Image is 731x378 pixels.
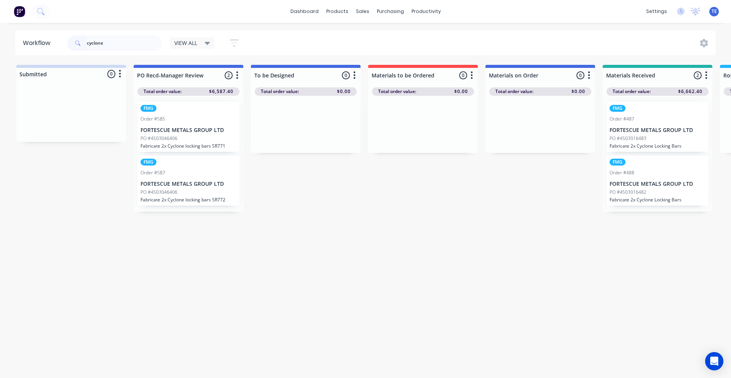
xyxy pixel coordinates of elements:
[712,8,717,15] span: TE
[144,88,182,95] span: Total order value:
[174,39,197,47] span: VIEW ALL
[209,88,233,95] span: $6,587.40
[140,116,165,122] div: Order #585
[610,143,705,149] p: Fabricate 2x Cyclone Locking Bars
[140,181,236,187] p: FORTESCUE METALS GROUP LTD
[137,156,239,206] div: FMGOrder #587FORTESCUE METALS GROUP LTDPO #4503046406Fabricate 2x Cyclone locking bars SR772
[610,189,646,196] p: PO #4503016482
[571,88,585,95] span: $0.00
[352,6,373,17] div: sales
[678,88,702,95] span: $6,662.40
[705,352,723,370] div: Open Intercom Messenger
[408,6,445,17] div: productivity
[610,127,705,134] p: FORTESCUE METALS GROUP LTD
[137,102,239,152] div: FMGOrder #585FORTESCUE METALS GROUP LTDPO #4503046406Fabricate 2x Cyclone locking bars SR771
[610,105,626,112] div: FMG
[287,6,322,17] a: dashboard
[337,88,351,95] span: $0.00
[613,88,651,95] span: Total order value:
[14,6,25,17] img: Factory
[373,6,408,17] div: purchasing
[140,159,156,166] div: FMG
[140,189,177,196] p: PO #4503046406
[140,197,236,203] p: Fabricate 2x Cyclone locking bars SR772
[454,88,468,95] span: $0.00
[140,127,236,134] p: FORTESCUE METALS GROUP LTD
[610,181,705,187] p: FORTESCUE METALS GROUP LTD
[140,105,156,112] div: FMG
[322,6,352,17] div: products
[642,6,671,17] div: settings
[261,88,299,95] span: Total order value:
[610,197,705,203] p: Fabricate 2x Cyclone Locking Bars
[610,159,626,166] div: FMG
[610,116,634,122] div: Order #487
[140,135,177,142] p: PO #4503046406
[140,143,236,149] p: Fabricate 2x Cyclone locking bars SR771
[140,169,165,176] div: Order #587
[87,35,162,51] input: Search for orders...
[607,102,709,152] div: FMGOrder #487FORTESCUE METALS GROUP LTDPO #4503016483Fabricate 2x Cyclone Locking Bars
[607,156,709,206] div: FMGOrder #488FORTESCUE METALS GROUP LTDPO #4503016482Fabricate 2x Cyclone Locking Bars
[495,88,533,95] span: Total order value:
[378,88,416,95] span: Total order value:
[23,39,54,48] div: Workflow
[610,135,646,142] p: PO #4503016483
[610,169,634,176] div: Order #488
